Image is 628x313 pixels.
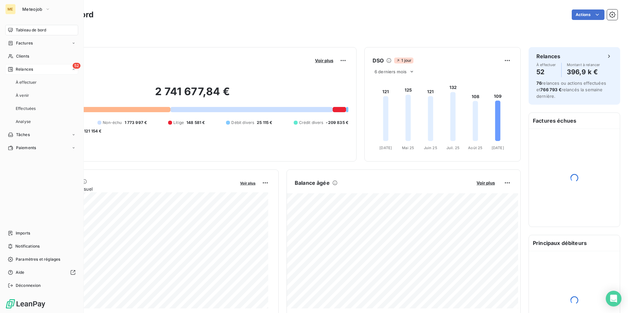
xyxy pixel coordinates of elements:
div: ME [5,4,16,14]
a: Aide [5,267,78,278]
span: Effectuées [16,106,36,112]
button: Voir plus [475,180,497,186]
span: 1 773 997 € [125,120,147,126]
span: À effectuer [536,63,556,67]
span: 1 jour [394,58,413,63]
span: Voir plus [240,181,255,185]
span: À effectuer [16,79,37,85]
h6: Balance âgée [295,179,330,187]
h6: Principaux débiteurs [529,235,620,251]
span: 52 [73,63,80,69]
span: Relances [16,66,33,72]
img: Logo LeanPay [5,299,46,309]
span: Crédit divers [299,120,323,126]
tspan: Août 25 [468,146,482,150]
span: Non-échu [103,120,122,126]
span: 766 793 € [540,87,561,92]
span: Imports [16,230,30,236]
tspan: Mai 25 [402,146,414,150]
span: Notifications [15,243,40,249]
tspan: Juin 25 [424,146,437,150]
span: Paramètres et réglages [16,256,60,262]
span: Montant à relancer [567,63,600,67]
span: 148 581 € [186,120,205,126]
span: Tableau de bord [16,27,46,33]
span: 6 derniers mois [375,69,407,74]
span: Tâches [16,132,30,138]
button: Voir plus [313,58,335,63]
div: Open Intercom Messenger [606,291,621,306]
button: Actions [572,9,604,20]
span: 76 [536,80,542,86]
button: Voir plus [238,180,257,186]
span: Clients [16,53,29,59]
span: Litige [173,120,184,126]
span: Paiements [16,145,36,151]
span: relances ou actions effectuées et relancés la semaine dernière. [536,80,606,99]
h6: DSO [373,57,384,64]
span: Déconnexion [16,283,41,288]
span: Factures [16,40,33,46]
h2: 2 741 677,84 € [37,85,348,105]
span: -121 154 € [82,128,102,134]
span: 25 115 € [257,120,272,126]
span: Voir plus [315,58,333,63]
span: Aide [16,270,25,275]
span: À venir [16,93,29,98]
tspan: [DATE] [379,146,392,150]
span: Analyse [16,119,31,125]
tspan: [DATE] [492,146,504,150]
span: Chiffre d'affaires mensuel [37,185,235,192]
span: -209 835 € [326,120,348,126]
span: Débit divers [231,120,254,126]
tspan: Juil. 25 [446,146,460,150]
h6: Factures échues [529,113,620,129]
h4: 396,9 k € [567,67,600,77]
span: Voir plus [477,180,495,185]
span: Meteojob [22,7,43,12]
h6: Relances [536,52,560,60]
h4: 52 [536,67,556,77]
